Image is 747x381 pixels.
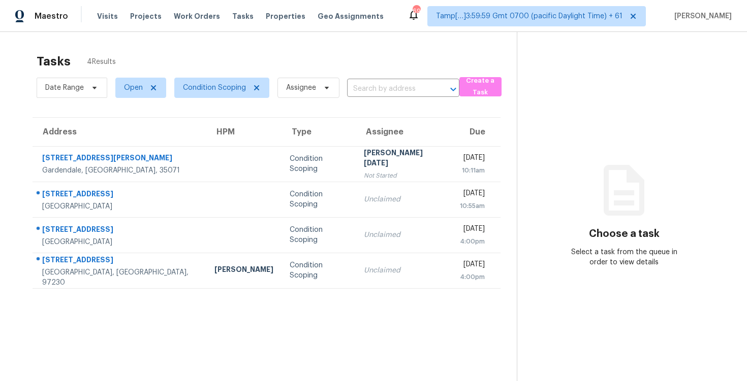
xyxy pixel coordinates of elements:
div: [DATE] [460,259,485,272]
div: [DATE] [460,188,485,201]
div: Unclaimed [364,194,444,204]
th: Due [452,118,501,146]
div: [GEOGRAPHIC_DATA], [GEOGRAPHIC_DATA], 97230 [42,267,198,288]
span: Visits [97,11,118,21]
div: [PERSON_NAME][DATE] [364,148,444,170]
div: Select a task from the queue in order to view details [571,247,677,267]
div: Unclaimed [364,230,444,240]
div: [GEOGRAPHIC_DATA] [42,201,198,212]
div: Condition Scoping [290,189,348,210]
span: Properties [266,11,305,21]
div: [GEOGRAPHIC_DATA] [42,237,198,247]
span: Condition Scoping [183,83,246,93]
div: [STREET_ADDRESS][PERSON_NAME] [42,153,198,165]
div: [STREET_ADDRESS] [42,189,198,201]
span: Open [124,83,143,93]
th: Assignee [356,118,452,146]
span: Maestro [35,11,68,21]
div: Condition Scoping [290,260,348,281]
input: Search by address [347,81,431,97]
th: HPM [206,118,282,146]
span: Assignee [286,83,316,93]
span: [PERSON_NAME] [670,11,732,21]
h2: Tasks [37,56,71,66]
span: 4 Results [87,57,116,67]
span: Tasks [232,13,254,20]
th: Type [282,118,356,146]
span: Tamp[…]3:59:59 Gmt 0700 (pacific Daylight Time) + 61 [436,11,622,21]
h3: Choose a task [589,229,660,239]
button: Create a Task [459,77,502,96]
div: [STREET_ADDRESS] [42,255,198,267]
div: 10:11am [460,165,485,176]
div: [PERSON_NAME] [214,264,273,277]
div: 10:55am [460,201,485,211]
span: Geo Assignments [318,11,384,21]
span: Create a Task [464,75,497,98]
th: Address [33,118,206,146]
div: 692 [413,6,420,16]
div: Not Started [364,170,444,181]
div: Condition Scoping [290,225,348,245]
span: Projects [130,11,162,21]
div: Gardendale, [GEOGRAPHIC_DATA], 35071 [42,165,198,176]
div: [DATE] [460,224,485,236]
button: Open [446,82,460,96]
div: 4:00pm [460,236,485,247]
span: Date Range [45,83,84,93]
div: [DATE] [460,153,485,165]
div: Unclaimed [364,265,444,275]
div: 4:00pm [460,272,485,282]
div: [STREET_ADDRESS] [42,224,198,237]
div: Condition Scoping [290,154,348,174]
span: Work Orders [174,11,220,21]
